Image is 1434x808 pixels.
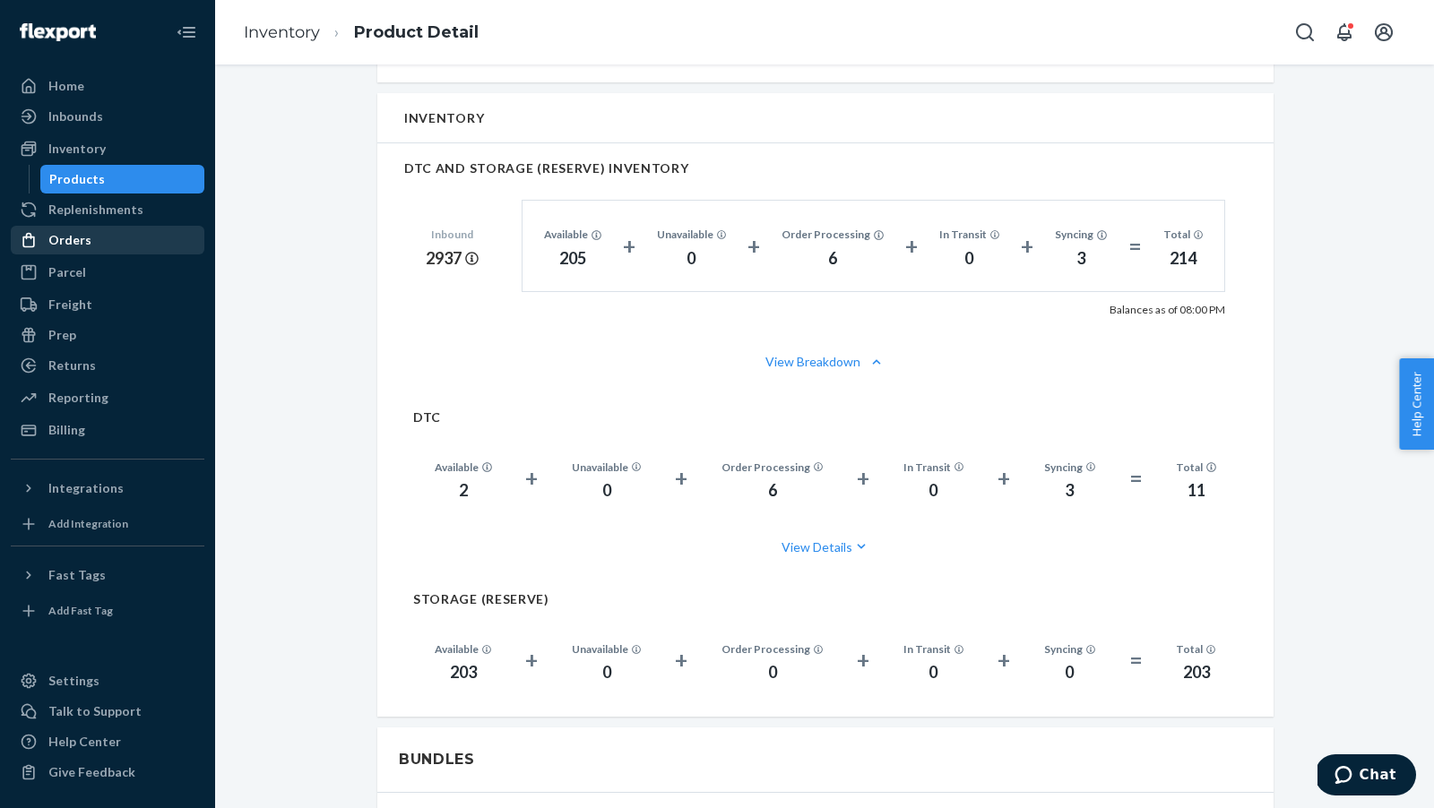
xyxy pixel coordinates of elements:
[435,661,492,684] div: 203
[721,661,824,684] div: 0
[11,561,204,589] button: Fast Tags
[399,749,475,770] h2: Bundles
[48,672,99,690] div: Settings
[1110,303,1225,317] p: Balances as of 08:00 PM
[48,389,108,407] div: Reporting
[657,247,727,271] div: 0
[48,263,86,281] div: Parcel
[11,666,204,695] a: Settings
[544,227,601,242] div: Available
[11,226,204,254] a: Orders
[11,597,204,625] a: Add Fast Tag
[48,516,128,531] div: Add Integration
[11,383,204,412] a: Reporting
[903,641,964,657] div: In Transit
[905,230,918,262] div: +
[1326,14,1362,50] button: Open notifications
[48,733,121,751] div: Help Center
[435,460,492,475] div: Available
[572,661,642,684] div: 0
[903,479,964,503] div: 0
[11,72,204,100] a: Home
[354,22,479,42] a: Product Detail
[1129,462,1143,494] div: =
[998,644,1010,676] div: +
[11,102,204,131] a: Inbounds
[413,592,1238,606] h2: STORAGE (RESERVE)
[435,641,492,657] div: Available
[11,258,204,287] a: Parcel
[1399,358,1434,450] button: Help Center
[572,479,642,503] div: 0
[404,111,484,125] h2: Inventory
[1044,460,1096,475] div: Syncing
[1044,641,1096,657] div: Syncing
[1176,479,1216,503] div: 11
[1021,230,1033,262] div: +
[168,14,204,50] button: Close Navigation
[998,462,1010,494] div: +
[404,353,1247,371] button: View Breakdown
[11,727,204,756] a: Help Center
[1128,230,1142,262] div: =
[229,6,493,59] ol: breadcrumbs
[11,697,204,726] button: Talk to Support
[1176,641,1216,657] div: Total
[11,134,204,163] a: Inventory
[939,247,1000,271] div: 0
[721,479,824,503] div: 6
[721,460,824,475] div: Order Processing
[939,227,1000,242] div: In Transit
[413,523,1238,571] button: View Details
[857,462,869,494] div: +
[1176,460,1216,475] div: Total
[1044,479,1096,503] div: 3
[435,479,492,503] div: 2
[20,23,96,41] img: Flexport logo
[1044,661,1096,684] div: 0
[40,165,205,193] a: Products
[1055,227,1107,242] div: Syncing
[48,702,142,720] div: Talk to Support
[11,474,204,503] button: Integrations
[857,644,869,676] div: +
[11,195,204,224] a: Replenishments
[11,351,204,380] a: Returns
[1163,227,1204,242] div: Total
[623,230,635,262] div: +
[48,763,135,781] div: Give Feedback
[48,326,76,344] div: Prep
[721,641,824,657] div: Order Processing
[48,107,103,125] div: Inbounds
[1163,247,1204,271] div: 214
[675,644,687,676] div: +
[11,321,204,349] a: Prep
[1287,14,1323,50] button: Open Search Box
[1129,644,1143,676] div: =
[48,296,92,314] div: Freight
[903,460,964,475] div: In Transit
[48,201,143,219] div: Replenishments
[11,290,204,319] a: Freight
[1176,661,1216,684] div: 203
[525,462,538,494] div: +
[404,161,1247,175] h2: DTC AND STORAGE (RESERVE) INVENTORY
[657,227,727,242] div: Unavailable
[11,416,204,444] a: Billing
[11,758,204,787] button: Give Feedback
[782,247,884,271] div: 6
[1317,754,1416,799] iframe: Opens a widget where you can chat to one of our agents
[48,603,113,618] div: Add Fast Tag
[426,227,479,242] div: Inbound
[903,661,964,684] div: 0
[426,247,479,271] div: 2937
[572,460,642,475] div: Unavailable
[525,644,538,676] div: +
[48,140,106,158] div: Inventory
[572,641,642,657] div: Unavailable
[48,479,124,497] div: Integrations
[48,357,96,374] div: Returns
[11,510,204,538] a: Add Integration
